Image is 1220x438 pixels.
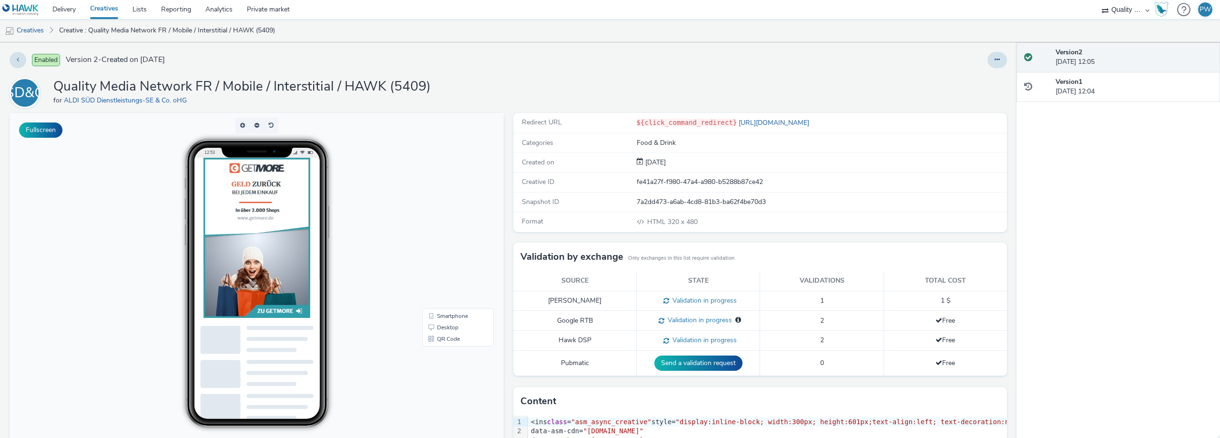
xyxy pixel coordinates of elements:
[19,122,62,138] button: Fullscreen
[427,223,450,229] span: QR Code
[935,316,955,325] span: Free
[520,250,623,264] h3: Validation by exchange
[415,209,482,220] li: Desktop
[628,255,734,262] small: Only exchanges in this list require validation
[53,96,64,105] span: for
[1154,2,1172,17] a: Hawk Academy
[884,271,1007,291] th: Total cost
[513,351,637,376] td: Pubmatic
[760,271,884,291] th: Validations
[522,138,553,147] span: Categories
[513,331,637,351] td: Hawk DSP
[522,197,559,206] span: Snapshot ID
[637,119,737,126] code: ${click_command_redirect}
[647,217,668,226] span: HTML
[64,96,191,105] a: ALDI SÜD Dienstleistungs-SE & Co. oHG
[820,336,824,345] span: 2
[513,418,523,427] div: 1
[513,311,637,331] td: Google RTB
[528,427,1034,436] div: data-asm-cdn=
[1056,48,1212,67] div: [DATE] 12:05
[5,26,14,36] img: mobile
[637,138,1006,148] div: Food & Drink
[664,316,732,325] span: Validation in progress
[522,158,554,167] span: Created on
[427,200,458,206] span: Smartphone
[676,418,1029,426] span: "display:inline-block; width:300px; height:601px;text-align:left; text-decoration:none;"
[32,54,60,66] span: Enabled
[654,356,742,371] button: Send a validation request
[737,118,813,127] a: [URL][DOMAIN_NAME]
[513,427,523,436] div: 2
[1200,2,1211,17] div: PW
[1056,48,1082,57] strong: Version 2
[415,197,482,209] li: Smartphone
[643,158,666,167] div: Creation 04 September 2025, 12:04
[941,296,950,305] span: 1 $
[528,418,1034,427] div: <ins = style=
[513,291,637,311] td: [PERSON_NAME]
[1056,77,1212,97] div: [DATE] 12:04
[669,336,737,345] span: Validation in progress
[522,118,562,127] span: Redirect URL
[571,418,651,426] span: "asm_async_creative"
[637,197,1006,207] div: 7a2dd473-a6ab-4cd8-81b3-ba62f4be70d3
[935,358,955,367] span: Free
[820,316,824,325] span: 2
[522,177,554,186] span: Creative ID
[66,54,165,65] span: Version 2 - Created on [DATE]
[513,271,637,291] th: Source
[10,88,44,97] a: ASD&CO
[637,177,1006,187] div: fe41a27f-f980-47a4-a980-b5288b87ce42
[427,212,449,217] span: Desktop
[637,271,760,291] th: State
[415,220,482,232] li: QR Code
[522,217,543,226] span: Format
[53,78,431,96] h1: Quality Media Network FR / Mobile / Interstitial / HAWK (5409)
[1154,2,1169,17] img: Hawk Academy
[820,296,824,305] span: 1
[2,4,39,16] img: undefined Logo
[935,336,955,345] span: Free
[1056,77,1082,86] strong: Version 1
[669,296,737,305] span: Validation in progress
[520,394,556,408] h3: Content
[646,217,698,226] span: 320 x 480
[583,427,643,435] span: "[DOMAIN_NAME]"
[194,37,205,42] span: 12:53
[547,418,567,426] span: class
[54,19,280,42] a: Creative : Quality Media Network FR / Mobile / Interstitial / HAWK (5409)
[820,358,824,367] span: 0
[643,158,666,167] span: [DATE]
